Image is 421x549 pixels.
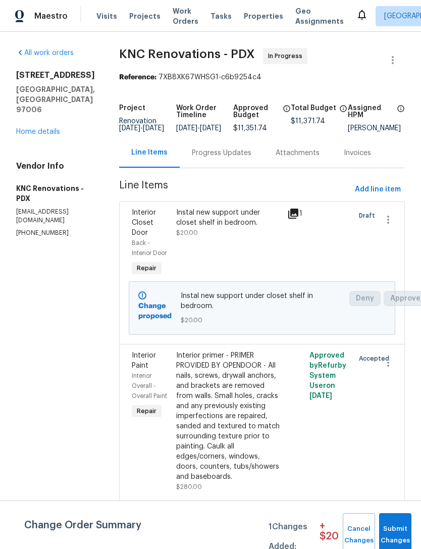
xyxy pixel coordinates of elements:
span: Visits [96,11,117,21]
span: [DATE] [176,125,197,132]
span: [DATE] [119,125,140,132]
span: Repair [133,263,161,273]
a: All work orders [16,49,74,57]
span: Approved by Refurby System User on [309,352,346,400]
span: Interior Paint [132,352,156,369]
span: $280.00 [176,484,202,490]
span: Instal new support under closet shelf in bedroom. [181,291,344,311]
span: $11,371.74 [291,118,325,125]
div: Progress Updates [192,148,251,158]
p: [PHONE_NUMBER] [16,229,95,237]
span: The total cost of line items that have been approved by both Opendoor and the Trade Partner. This... [283,105,291,125]
h5: Approved Budget [233,105,279,119]
span: The hpm assigned to this work order. [397,105,405,125]
div: Attachments [276,148,320,158]
span: Submit Changes [384,523,406,546]
div: Line Items [131,147,168,158]
h5: [GEOGRAPHIC_DATA], [GEOGRAPHIC_DATA] 97006 [16,84,95,115]
div: Invoices [344,148,371,158]
h5: Assigned HPM [348,105,394,119]
span: In Progress [268,51,306,61]
h5: KNC Renovations - PDX [16,183,95,204]
span: Properties [244,11,283,21]
span: - [119,125,164,132]
a: Home details [16,128,60,135]
span: Add line item [355,183,401,196]
b: Change proposed [138,303,172,320]
span: $20.00 [176,230,198,236]
span: - [176,125,221,132]
span: $11,351.74 [233,125,267,132]
span: The total cost of line items that have been proposed by Opendoor. This sum includes line items th... [339,105,347,118]
h4: Vendor Info [16,161,95,171]
span: Accepted [359,354,393,364]
h5: Project [119,105,145,112]
span: $20.00 [181,315,344,325]
span: [DATE] [143,125,164,132]
span: Work Orders [173,6,198,26]
button: Add line item [351,180,405,199]
span: Projects [129,11,161,21]
span: [DATE] [200,125,221,132]
div: 7XB8XK67WHSG1-c6b9254c4 [119,72,405,82]
button: Deny [349,291,381,306]
span: Renovation [119,118,164,132]
span: Back - Interior Door [132,240,167,256]
div: Interior primer - PRIMER PROVIDED BY OPENDOOR - All nails, screws, drywall anchors, and brackets ... [176,351,281,482]
div: Instal new support under closet shelf in bedroom. [176,208,281,228]
span: Cancel Changes [348,523,370,546]
b: Reference: [119,74,156,81]
div: 1 [287,208,303,220]
h2: [STREET_ADDRESS] [16,70,95,80]
span: Draft [359,211,379,221]
span: KNC Renovations - PDX [119,48,255,60]
span: Line Items [119,180,351,199]
span: Geo Assignments [295,6,344,26]
div: [PERSON_NAME] [348,125,405,132]
span: Interior Overall - Overall Paint [132,373,167,399]
p: [EMAIL_ADDRESS][DOMAIN_NAME] [16,208,95,225]
span: Repair [133,406,161,416]
span: Maestro [34,11,68,21]
h5: Work Order Timeline [176,105,233,119]
span: Interior Closet Door [132,209,156,236]
span: [DATE] [309,392,332,400]
span: Tasks [210,13,232,20]
h5: Total Budget [291,105,336,112]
